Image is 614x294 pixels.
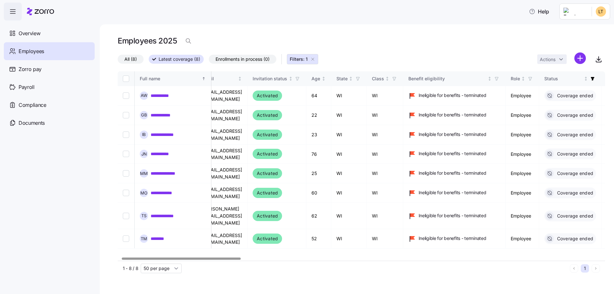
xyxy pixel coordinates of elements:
td: 62 [306,203,331,229]
th: AgeNot sorted [306,71,331,86]
span: Coverage ended [555,131,594,138]
span: Overview [19,29,40,37]
span: Activated [257,170,278,177]
span: J N [141,152,147,156]
span: Coverage ended [555,170,594,177]
div: Class [372,75,384,82]
span: Activated [257,111,278,119]
a: Employees [4,42,95,60]
div: Not sorted [487,76,492,81]
span: Activated [257,235,278,242]
td: 64 [306,86,331,106]
span: T S [141,214,146,218]
th: EmailNot sorted [197,71,248,86]
td: WI [367,145,403,164]
a: Zorro pay [4,60,95,78]
div: Invitation status [253,75,287,82]
td: 76 [306,145,331,164]
div: Full name [140,75,201,82]
td: Employee [506,125,539,145]
span: A W [141,93,147,98]
span: Ineligible for benefits - terminated [419,189,486,196]
span: Filters: 1 [290,56,308,62]
td: Employee [506,106,539,125]
td: WI [331,164,367,183]
span: Activated [257,92,278,99]
td: WI [367,183,403,203]
td: WI [367,164,403,183]
span: I B [142,132,146,137]
td: [EMAIL_ADDRESS][DOMAIN_NAME] [197,106,248,125]
input: Select record 8 [123,235,129,242]
span: Actions [540,57,555,62]
td: [EMAIL_ADDRESS][DOMAIN_NAME] [197,86,248,106]
td: [EMAIL_ADDRESS][DOMAIN_NAME] [197,229,248,249]
td: Employee [506,164,539,183]
td: WI [367,125,403,145]
div: Role [511,75,520,82]
a: Documents [4,114,95,132]
span: Activated [257,131,278,139]
th: Benefit eligibilityNot sorted [403,71,506,86]
td: Employee [506,145,539,164]
span: Coverage ended [555,190,594,196]
span: Ineligible for benefits - terminated [419,92,486,99]
th: StatusNot sorted [539,71,602,86]
span: Coverage ended [555,235,594,242]
th: StateNot sorted [331,71,367,86]
td: [EMAIL_ADDRESS][DOMAIN_NAME] [197,164,248,183]
td: 52 [306,229,331,249]
button: Filters: 1 [287,54,318,64]
span: Help [529,8,549,15]
a: Overview [4,24,95,42]
span: Latest coverage (8) [159,55,200,63]
span: Compliance [19,101,46,109]
span: Activated [257,212,278,220]
a: Payroll [4,78,95,96]
span: Ineligible for benefits - terminated [419,235,486,242]
th: ClassNot sorted [367,71,403,86]
td: 60 [306,183,331,203]
td: Employee [506,183,539,203]
td: Employee [506,203,539,229]
td: [PERSON_NAME][EMAIL_ADDRESS][DOMAIN_NAME] [197,203,248,229]
svg: add icon [574,52,586,64]
div: Not sorted [385,76,390,81]
td: [EMAIL_ADDRESS][DOMAIN_NAME] [197,125,248,145]
span: Coverage ended [555,213,594,219]
div: Not sorted [521,76,525,81]
td: WI [331,145,367,164]
span: T M [141,237,147,241]
button: 1 [581,264,589,273]
span: Employees [19,47,44,55]
span: M M [140,171,148,176]
button: Actions [537,54,567,64]
div: Not sorted [288,76,293,81]
input: Select record 4 [123,151,129,157]
img: Employer logo [563,8,586,15]
td: [EMAIL_ADDRESS][DOMAIN_NAME] [197,183,248,203]
td: WI [331,183,367,203]
input: Select record 3 [123,131,129,138]
h1: Employees 2025 [118,36,177,46]
td: 23 [306,125,331,145]
th: RoleNot sorted [506,71,539,86]
td: WI [367,229,403,249]
td: WI [331,125,367,145]
td: WI [331,229,367,249]
span: Ineligible for benefits - terminated [419,131,486,138]
div: Benefit eligibility [408,75,486,82]
td: WI [367,106,403,125]
td: [EMAIL_ADDRESS][DOMAIN_NAME] [197,145,248,164]
div: Status [544,75,583,82]
input: Select record 7 [123,213,129,219]
td: Employee [506,86,539,106]
span: Ineligible for benefits - terminated [419,150,486,157]
td: WI [367,203,403,229]
div: Email [202,75,237,82]
input: Select record 5 [123,170,129,177]
div: Sorted ascending [201,76,206,81]
td: 22 [306,106,331,125]
img: cf3adee9446d29e3d146d5098cdc2e37 [596,6,606,17]
span: Coverage ended [555,151,594,157]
